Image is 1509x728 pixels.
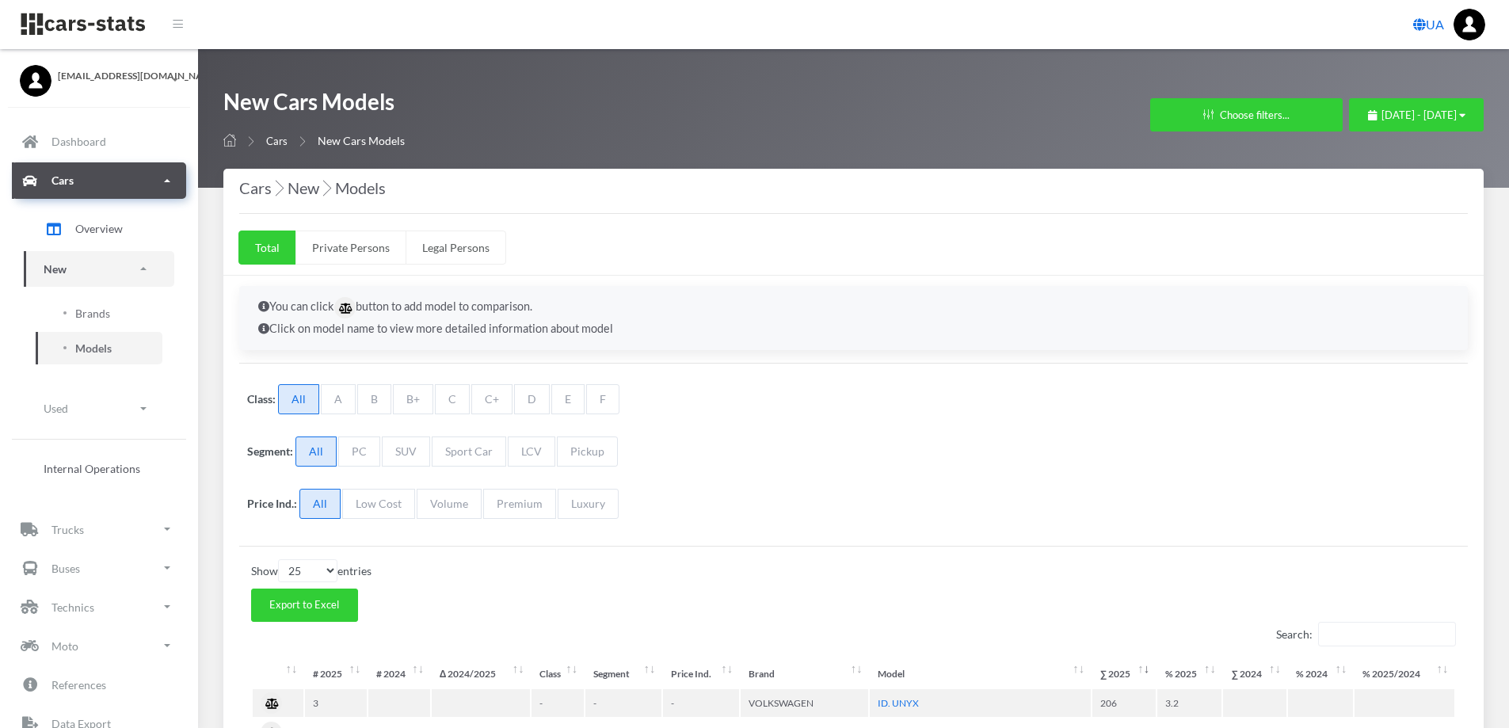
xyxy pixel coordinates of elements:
[266,135,288,147] a: Cars
[585,689,661,717] td: -
[75,305,110,322] span: Brands
[278,559,337,582] select: Showentries
[1276,622,1456,646] label: Search:
[532,689,584,717] td: -
[357,384,391,414] span: B
[1349,98,1484,131] button: [DATE] - [DATE]
[51,636,78,656] p: Moto
[12,550,186,586] a: Buses
[51,597,94,617] p: Technics
[44,398,68,418] p: Used
[663,689,739,717] td: -
[551,384,585,414] span: E
[417,489,482,519] span: Volume
[432,436,506,467] span: Sport Car
[663,660,739,688] th: Price Ind.: activate to sort column ascending
[239,286,1468,350] div: You can click button to add model to comparison. Click on model name to view more detailed inform...
[1318,622,1456,646] input: Search:
[295,436,337,467] span: All
[12,627,186,664] a: Moto
[51,520,84,539] p: Trucks
[269,598,339,611] span: Export to Excel
[1223,660,1286,688] th: ∑&nbsp;2024: activate to sort column ascending
[305,660,367,688] th: #&nbsp;2025 : activate to sort column ascending
[432,660,530,688] th: Δ&nbsp;2024/2025: activate to sort column ascending
[532,660,584,688] th: Class: activate to sort column ascending
[20,12,147,36] img: navbar brand
[483,489,556,519] span: Premium
[247,391,276,407] label: Class:
[342,489,415,519] span: Low Cost
[36,332,162,364] a: Models
[51,675,106,695] p: References
[741,689,869,717] td: VOLKSWAGEN
[1454,9,1485,40] img: ...
[1157,660,1222,688] th: %&nbsp;2025: activate to sort column ascending
[12,511,186,547] a: Trucks
[368,660,430,688] th: #&nbsp;2024 : activate to sort column ascending
[12,162,186,199] a: Cars
[253,660,303,688] th: : activate to sort column ascending
[1157,689,1222,717] td: 3.2
[1381,109,1457,121] span: [DATE] - [DATE]
[251,559,372,582] label: Show entries
[508,436,555,467] span: LCV
[558,489,619,519] span: Luxury
[1092,660,1156,688] th: ∑&nbsp;2025: activate to sort column ascending
[44,259,67,279] p: New
[1150,98,1343,131] button: Choose filters...
[247,495,297,512] label: Price Ind.:
[24,251,174,287] a: New
[44,460,140,477] span: Internal Operations
[12,666,186,703] a: References
[382,436,430,467] span: SUV
[12,589,186,625] a: Technics
[51,170,74,190] p: Cars
[557,436,618,467] span: Pickup
[75,340,112,356] span: Models
[295,231,406,265] a: Private Persons
[878,697,919,709] a: ID. UNYX
[305,689,367,717] td: 3
[585,660,661,688] th: Segment: activate to sort column ascending
[20,65,178,83] a: [EMAIL_ADDRESS][DOMAIN_NAME]
[435,384,470,414] span: C
[586,384,619,414] span: F
[238,231,296,265] a: Total
[12,124,186,160] a: Dashboard
[51,558,80,578] p: Buses
[299,489,341,519] span: All
[75,220,123,237] span: Overview
[251,589,358,622] button: Export to Excel
[318,134,405,147] span: New Cars Models
[24,209,174,249] a: Overview
[223,87,405,124] h1: New Cars Models
[1288,660,1353,688] th: %&nbsp;2024: activate to sort column ascending
[1355,660,1454,688] th: %&nbsp;2025/2024: activate to sort column ascending
[741,660,869,688] th: Brand: activate to sort column ascending
[36,297,162,330] a: Brands
[24,452,174,485] a: Internal Operations
[24,391,174,426] a: Used
[870,660,1091,688] th: Model: activate to sort column ascending
[1092,689,1156,717] td: 206
[239,175,1468,200] h4: Cars New Models
[1407,9,1450,40] a: UA
[247,443,293,459] label: Segment:
[514,384,550,414] span: D
[278,384,319,414] span: All
[58,69,178,83] span: [EMAIL_ADDRESS][DOMAIN_NAME]
[51,131,106,151] p: Dashboard
[321,384,356,414] span: A
[406,231,506,265] a: Legal Persons
[471,384,513,414] span: C+
[338,436,380,467] span: PC
[393,384,433,414] span: B+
